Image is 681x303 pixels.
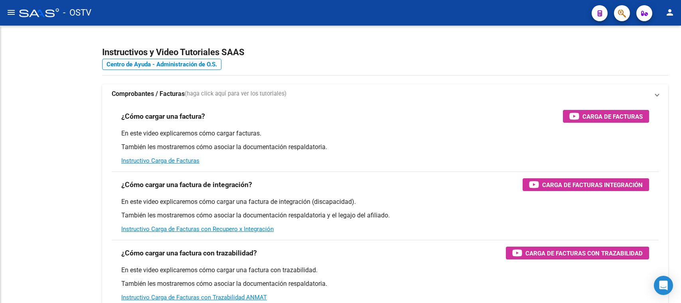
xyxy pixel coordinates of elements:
[121,143,649,151] p: También les mostraremos cómo asociar la documentación respaldatoria.
[121,179,252,190] h3: ¿Cómo cargar una factura de integración?
[582,112,643,122] span: Carga de Facturas
[121,111,205,122] h3: ¿Cómo cargar una factura?
[121,279,649,288] p: También les mostraremos cómo asociar la documentación respaldatoria.
[121,247,257,259] h3: ¿Cómo cargar una factura con trazabilidad?
[102,84,668,104] mat-expansion-panel-header: Comprobantes / Facturas(haga click aquí para ver los tutoriales)
[121,129,649,138] p: En este video explicaremos cómo cargar facturas.
[542,180,643,190] span: Carga de Facturas Integración
[63,4,91,22] span: - OSTV
[523,178,649,191] button: Carga de Facturas Integración
[102,59,221,70] a: Centro de Ayuda - Administración de O.S.
[121,225,274,233] a: Instructivo Carga de Facturas con Recupero x Integración
[654,276,673,295] div: Open Intercom Messenger
[506,247,649,259] button: Carga de Facturas con Trazabilidad
[185,90,286,98] span: (haga click aquí para ver los tutoriales)
[112,90,185,98] strong: Comprobantes / Facturas
[121,197,649,206] p: En este video explicaremos cómo cargar una factura de integración (discapacidad).
[102,45,668,60] h2: Instructivos y Video Tutoriales SAAS
[6,8,16,17] mat-icon: menu
[665,8,675,17] mat-icon: person
[563,110,649,123] button: Carga de Facturas
[121,211,649,220] p: También les mostraremos cómo asociar la documentación respaldatoria y el legajo del afiliado.
[121,157,199,164] a: Instructivo Carga de Facturas
[121,266,649,275] p: En este video explicaremos cómo cargar una factura con trazabilidad.
[121,294,267,301] a: Instructivo Carga de Facturas con Trazabilidad ANMAT
[525,248,643,258] span: Carga de Facturas con Trazabilidad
